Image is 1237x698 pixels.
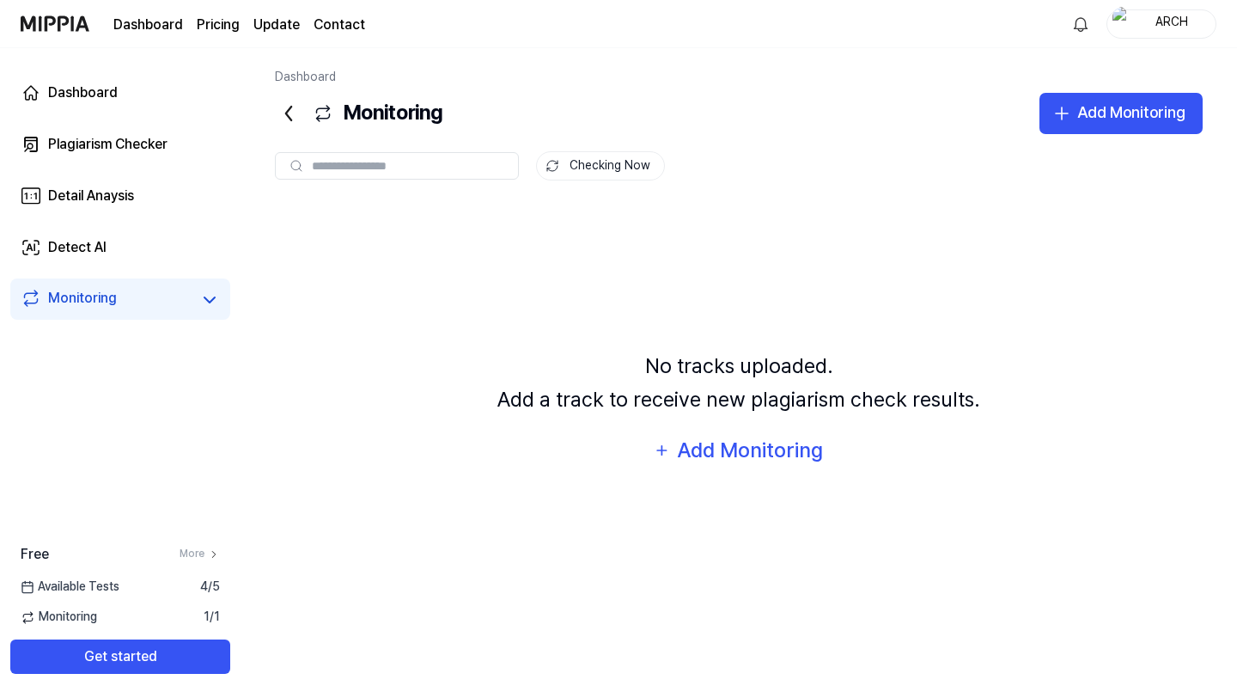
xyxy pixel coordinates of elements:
[10,124,230,165] a: Plagiarism Checker
[536,151,665,181] button: Checking Now
[643,430,835,471] button: Add Monitoring
[676,434,825,467] div: Add Monitoring
[21,288,192,312] a: Monitoring
[48,83,118,103] div: Dashboard
[180,547,220,561] a: More
[275,70,336,83] a: Dashboard
[113,15,183,35] a: Dashboard
[1106,9,1216,39] button: profileARCH
[21,609,97,626] span: Monitoring
[10,72,230,113] a: Dashboard
[48,288,117,312] div: Monitoring
[253,15,300,35] a: Update
[21,579,119,596] span: Available Tests
[1039,93,1203,134] button: Add Monitoring
[200,579,220,596] span: 4 / 5
[1112,7,1133,41] img: profile
[1138,14,1205,33] div: ARCH
[204,609,220,626] span: 1 / 1
[1070,14,1091,34] img: 알림
[275,93,442,134] div: Monitoring
[10,175,230,217] a: Detail Anaysis
[48,186,134,206] div: Detail Anaysis
[10,640,230,674] button: Get started
[497,350,980,416] div: No tracks uploaded. Add a track to receive new plagiarism check results.
[10,227,230,268] a: Detect AI
[48,134,168,155] div: Plagiarism Checker
[197,15,240,35] a: Pricing
[21,544,49,565] span: Free
[314,15,365,35] a: Contact
[1077,101,1185,126] div: Add Monitoring
[48,237,107,258] div: Detect AI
